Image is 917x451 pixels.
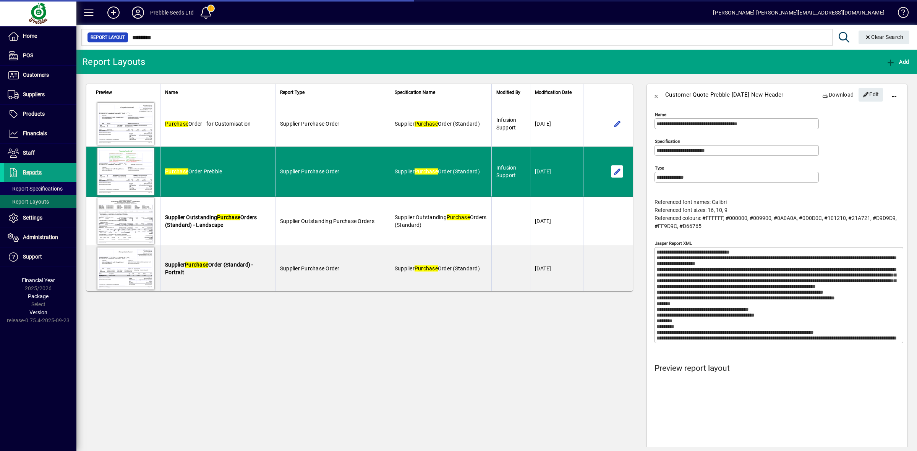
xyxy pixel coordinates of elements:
span: Reports [23,169,42,175]
span: Referenced colours: #FFFFFF, #000000, #009900, #0A0A0A, #0D0D0C, #101210, #21A721, #D9D9D9, #FF9D... [655,215,897,229]
span: Modification Date [535,88,572,97]
span: Administration [23,234,58,240]
em: Purchase [415,121,438,127]
a: POS [4,46,76,65]
mat-label: Name [655,112,666,117]
span: Infusion Support [496,165,517,178]
button: Edit [859,88,883,102]
span: Package [28,293,49,299]
span: Products [23,111,45,117]
em: Purchase [165,121,188,127]
span: Version [29,309,47,315]
td: [DATE] [530,197,583,246]
a: Support [4,247,76,267]
a: Administration [4,228,76,247]
span: Financials [23,130,47,136]
em: Purchase [415,168,438,175]
button: Back [647,86,665,104]
span: Supplier Order (Standard) [395,265,480,272]
a: Report Specifications [4,182,76,195]
span: Report Layouts [8,199,49,205]
span: Supplier Order (Standard) [395,121,480,127]
span: Edit [863,88,879,101]
span: Name [165,88,178,97]
span: Supplier Purchase Order [280,265,340,272]
span: Clear Search [865,34,904,40]
mat-label: Specification [655,139,680,144]
span: Home [23,33,37,39]
span: Supplier Order (Standard) [395,168,480,175]
mat-label: Type [655,165,664,171]
div: Report Layouts [82,56,146,68]
span: Staff [23,150,35,156]
span: Download [822,89,854,101]
span: Referenced font sizes: 16, 10, 9 [655,207,727,213]
a: Suppliers [4,85,76,104]
a: Knowledge Base [892,2,907,26]
button: Add [884,55,911,69]
div: Prebble Seeds Ltd [150,6,194,19]
div: Modification Date [535,88,578,97]
span: Supplier Purchase Order [280,121,340,127]
button: Clear [859,31,910,44]
div: Name [165,88,271,97]
a: Customers [4,66,76,85]
em: Purchase [185,262,208,268]
span: Order Prebble [165,168,222,175]
div: [PERSON_NAME] [PERSON_NAME][EMAIL_ADDRESS][DOMAIN_NAME] [713,6,885,19]
em: Purchase [415,265,438,272]
em: Purchase [165,168,188,175]
span: Supplier Purchase Order [280,168,340,175]
span: Specification Name [395,88,435,97]
a: Settings [4,209,76,228]
span: Settings [23,215,42,221]
span: Supplier Outstanding Purchase Orders [280,218,374,224]
button: Add [101,6,126,19]
span: POS [23,52,33,58]
td: [DATE] [530,101,583,147]
a: Staff [4,144,76,163]
span: Supplier Order (Standard) - Portrait [165,262,253,275]
span: Supplier Outstanding Orders (Standard) [395,214,487,228]
span: Suppliers [23,91,45,97]
span: Supplier Outstanding Orders (Standard) - Landscape [165,214,257,228]
a: Report Layouts [4,195,76,208]
a: Download [819,88,857,102]
span: Modified By [496,88,520,97]
span: Referenced font names: Calibri [655,199,727,205]
button: Edit [611,165,623,178]
span: Report Specifications [8,186,63,192]
a: Products [4,105,76,124]
button: More options [885,86,903,104]
span: Infusion Support [496,117,517,131]
button: Profile [126,6,150,19]
span: Preview [96,88,112,97]
span: Add [886,59,909,65]
a: Financials [4,124,76,143]
button: Edit [611,118,623,130]
td: [DATE] [530,147,583,197]
div: Customer Quote Prebble [DATE] New Header [665,89,783,101]
mat-label: Jasper Report XML [655,241,692,246]
span: Financial Year [22,277,55,283]
div: Report Type [280,88,385,97]
td: [DATE] [530,246,583,291]
span: Report Type [280,88,305,97]
span: Customers [23,72,49,78]
span: Support [23,254,42,260]
h4: Preview report layout [655,364,903,373]
span: Report Layout [91,34,125,41]
span: Order - for Customisation [165,121,251,127]
em: Purchase [447,214,470,220]
a: Home [4,27,76,46]
div: Specification Name [395,88,487,97]
em: Purchase [217,214,240,220]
